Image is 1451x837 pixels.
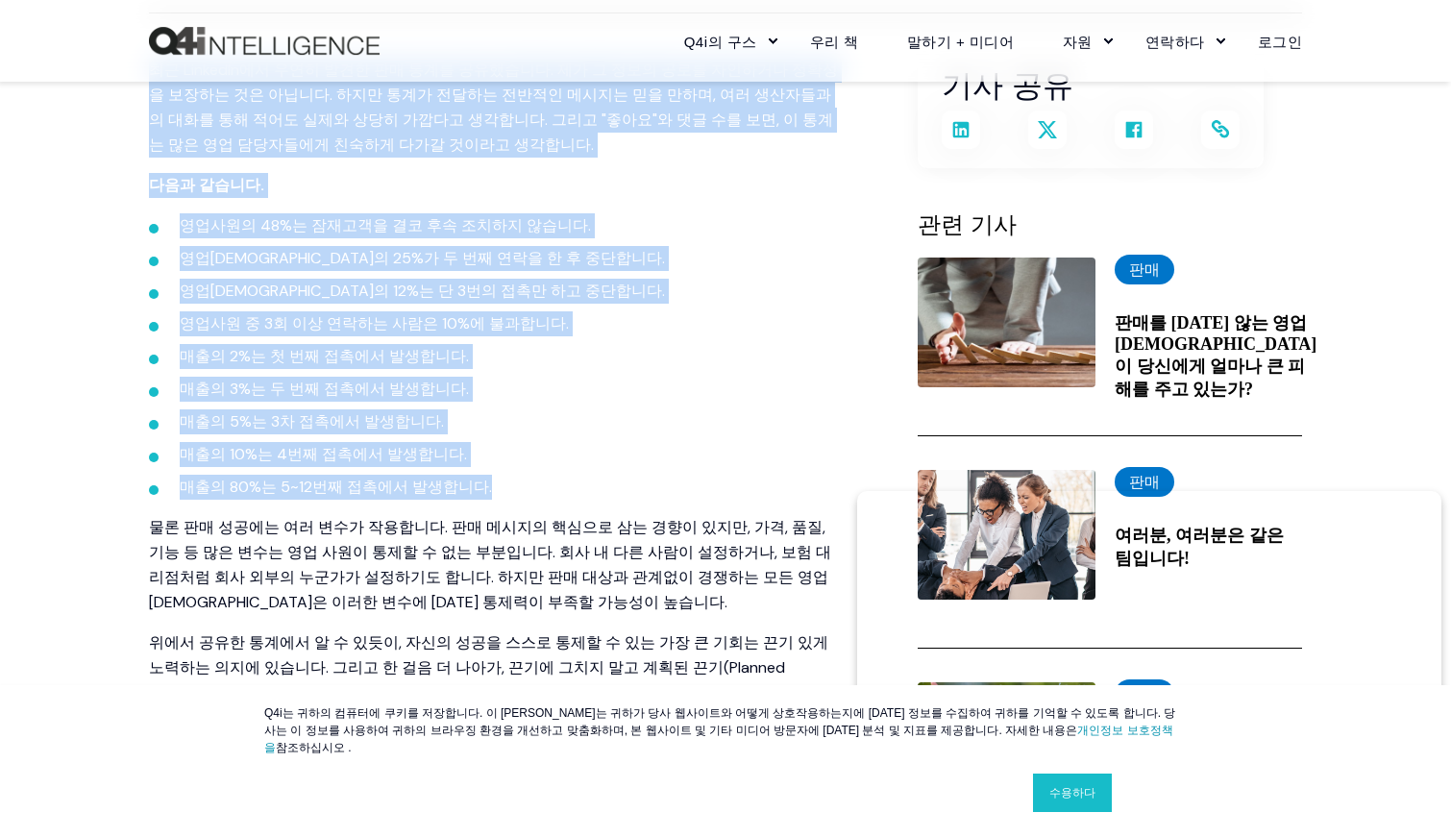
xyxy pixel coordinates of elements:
font: 관련 기사 [918,211,1017,237]
font: 로그인 [1258,33,1303,49]
a: 페이스북에 공유하기 [1115,111,1153,149]
a: 홈으로 돌아가기 [149,27,380,56]
a: 판매를 [DATE] 않는 영업[DEMOGRAPHIC_DATA]이 당신에게 얼마나 큰 피해를 주고 있는가? [1115,311,1316,401]
iframe: 팝업 CTA [857,491,1441,827]
font: 수용하다 [1049,786,1095,800]
font: 자원 [1063,33,1093,49]
font: 매출의 5%는 3차 접촉에서 발생합니다. [180,411,444,431]
a: LinkedIn에서 공유 [942,111,980,149]
font: 우리 책 [810,33,859,49]
font: 영업[DEMOGRAPHIC_DATA]의 12%는 단 3번의 접촉만 하고 중단합니다. [180,281,665,301]
img: 판매를 하지 않는 영업사원들이 당신에게 얼마나 큰 피해를 주고 있는가? [918,258,1095,387]
img: 싸우는 사업가 팀 [918,470,1095,600]
font: 영업[DEMOGRAPHIC_DATA]의 25%가 두 번째 연락을 한 후 중단합니다. [180,248,665,268]
font: 매출의 2%는 첫 번째 접촉에서 발생합니다. [180,346,469,366]
font: 위에서 공유한 통계에서 알 수 있듯이, 자신의 성공을 스스로 통제할 수 있는 가장 큰 기회는 끈기 있게 노력하는 의지에 있습니다. 그리고 한 걸음 더 나아가, 끈기에 그치지 ... [149,632,828,702]
font: 참조하십시오 . [276,741,352,754]
a: X에서 공유 [1028,111,1067,149]
img: Q4intelligence, LLC 로고 [149,27,380,56]
font: 물론 판매 성공에는 여러 변수가 작용합니다. 판매 메시지의 핵심으로 삼는 경향이 있지만, 가격, 품질, 기능 등 많은 변수는 영업 사원이 통제할 수 없는 부분입니다. 회사 내... [149,517,831,612]
font: 판매를 [DATE] 않는 영업[DEMOGRAPHIC_DATA]이 당신에게 얼마나 큰 피해를 주고 있는가? [1115,313,1316,399]
font: 매출의 3%는 두 번째 접촉에서 발생합니다. [180,379,469,399]
font: 연락하다 [1145,33,1205,49]
font: 판매 [1129,472,1160,492]
font: 다음과 같습니다. [149,175,264,195]
font: 매출의 10%는 4번째 접촉에서 발생합니다. [180,444,467,464]
font: 말하기 + 미디어 [907,33,1015,49]
font: 기사 공유 [942,68,1073,103]
a: 수용하다 [1033,774,1112,812]
font: Q4i의 구스 [684,33,757,49]
font: 판매 [1129,259,1160,280]
a: 링크를 복사하여 공유하세요 [1201,111,1240,149]
font: Q4i는 귀하의 컴퓨터에 쿠키를 저장합니다. 이 [PERSON_NAME]는 귀하가 당사 웹사이트와 어떻게 상호작용하는지에 [DATE] 정보를 수집하여 귀하를 기억할 수 있도록... [264,706,1176,737]
font: 매출의 80%는 5~12번째 접촉에서 발생합니다. [180,477,492,497]
font: 최근 LinkedIn에서 우연히 발견한 판매 통계를 공유했습니다. 제가 그 정보의 공로를 자인하거나 정확성을 보장하는 것은 아닙니다. 하지만 통계가 전달하는 전반적인 메시지는... [149,60,838,155]
font: 영업사원의 48%는 잠재고객을 결코 후속 조치하지 않습니다. [180,215,591,235]
font: 영업사원 중 3회 이상 연락하는 사람은 10%에 불과합니다. [180,313,569,333]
